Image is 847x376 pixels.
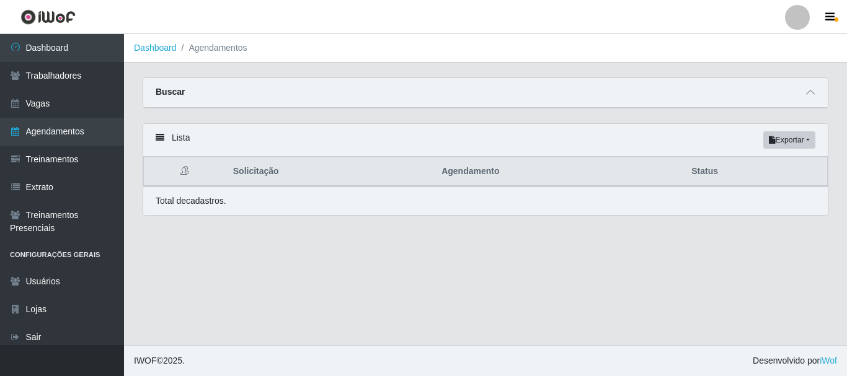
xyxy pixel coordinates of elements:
[434,157,684,186] th: Agendamento
[124,34,847,63] nav: breadcrumb
[684,157,827,186] th: Status
[156,87,185,97] strong: Buscar
[20,9,76,25] img: CoreUI Logo
[134,356,157,365] span: IWOF
[134,43,177,53] a: Dashboard
[156,195,226,208] p: Total de cadastros.
[177,42,247,55] li: Agendamentos
[143,124,828,157] div: Lista
[134,354,185,367] span: © 2025 .
[226,157,434,186] th: Solicitação
[820,356,837,365] a: iWof
[753,354,837,367] span: Desenvolvido por
[763,131,815,149] button: Exportar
